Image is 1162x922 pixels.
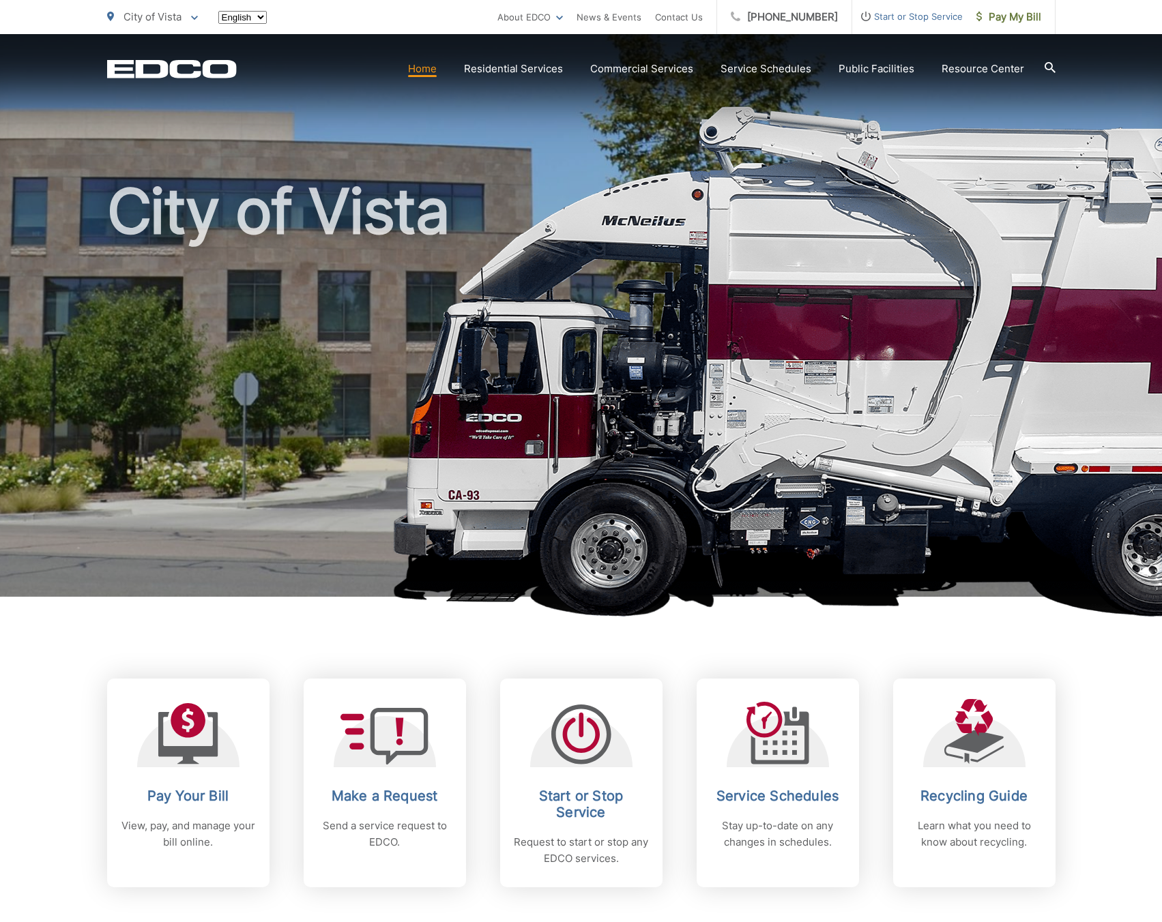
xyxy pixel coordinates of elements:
[121,818,256,850] p: View, pay, and manage your bill online.
[317,788,452,804] h2: Make a Request
[942,61,1024,77] a: Resource Center
[907,818,1042,850] p: Learn what you need to know about recycling.
[590,61,693,77] a: Commercial Services
[697,679,859,887] a: Service Schedules Stay up-to-date on any changes in schedules.
[124,10,181,23] span: City of Vista
[218,11,267,24] select: Select a language
[107,177,1056,609] h1: City of Vista
[121,788,256,804] h2: Pay Your Bill
[408,61,437,77] a: Home
[577,9,641,25] a: News & Events
[839,61,914,77] a: Public Facilities
[317,818,452,850] p: Send a service request to EDCO.
[710,788,845,804] h2: Service Schedules
[907,788,1042,804] h2: Recycling Guide
[107,59,237,78] a: EDCD logo. Return to the homepage.
[107,679,270,887] a: Pay Your Bill View, pay, and manage your bill online.
[514,834,649,867] p: Request to start or stop any EDCO services.
[655,9,703,25] a: Contact Us
[464,61,563,77] a: Residential Services
[721,61,811,77] a: Service Schedules
[976,9,1041,25] span: Pay My Bill
[893,679,1056,887] a: Recycling Guide Learn what you need to know about recycling.
[710,818,845,850] p: Stay up-to-date on any changes in schedules.
[304,679,466,887] a: Make a Request Send a service request to EDCO.
[514,788,649,820] h2: Start or Stop Service
[497,9,563,25] a: About EDCO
